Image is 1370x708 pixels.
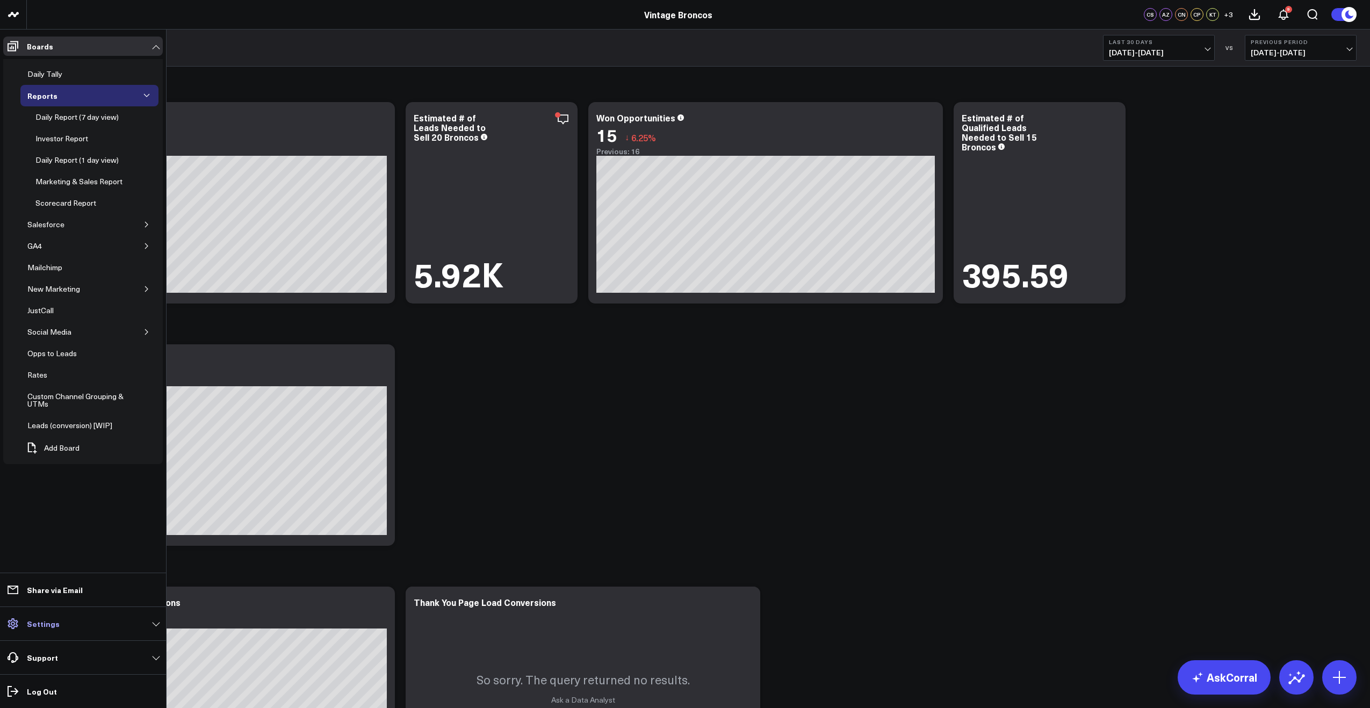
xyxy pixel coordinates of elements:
a: Daily TallyOpen board menu [20,63,85,85]
a: Investor ReportOpen board menu [28,128,111,149]
a: AskCorral [1178,660,1271,695]
div: Reports [25,89,60,102]
div: New Marketing [25,283,83,295]
p: Share via Email [27,586,83,594]
div: Daily Tally [25,68,65,81]
div: Won Opportunities [596,112,675,124]
a: Marketing & Sales ReportOpen board menu [28,171,146,192]
span: [DATE] - [DATE] [1109,48,1209,57]
a: RatesOpen board menu [20,364,70,386]
div: Estimated # of Qualified Leads Needed to Sell 15 Broncos [962,112,1037,153]
div: Previous: 16 [596,147,935,156]
a: Log Out [3,682,163,701]
a: GA4Open board menu [20,235,65,257]
a: SalesforceOpen board menu [20,214,88,235]
div: CS [1144,8,1157,21]
a: Vintage Broncos [644,9,712,20]
a: ReportsOpen board menu [20,85,81,106]
div: Custom Channel Grouping & UTMs [25,390,134,410]
span: [DATE] - [DATE] [1251,48,1351,57]
div: Mailchimp [25,261,65,274]
a: Opps to LeadsOpen board menu [20,343,100,364]
div: Estimated # of Leads Needed to Sell 20 Broncos [414,112,486,143]
div: JustCall [25,304,56,317]
a: New MarketingOpen board menu [20,278,103,300]
a: JustCallOpen board menu [20,300,77,321]
p: So sorry. The query returned no results. [477,671,690,688]
a: Leads (conversion) [WIP]Open board menu [20,415,135,436]
div: Salesforce [25,218,67,231]
div: Daily Report (7 day view) [33,111,121,124]
a: MailchimpOpen board menu [20,257,85,278]
div: CN [1175,8,1188,21]
div: Previous: 2.27K [48,378,387,386]
div: Opps to Leads [25,347,80,360]
div: Marketing & Sales Report [33,175,125,188]
a: Social MediaOpen board menu [20,321,95,343]
button: Last 30 Days[DATE]-[DATE] [1103,35,1215,61]
p: Boards [27,42,53,50]
div: CP [1191,8,1203,21]
div: Previous: $3.99M [48,147,387,156]
a: Ask a Data Analyst [551,695,615,705]
button: Add Board [20,436,85,460]
div: Thank You Page Load Conversions [414,596,556,608]
span: Add Board [44,444,80,452]
div: GA4 [25,240,45,252]
div: 15 [596,125,617,145]
div: Social Media [25,326,74,338]
div: Investor Report [33,132,91,145]
div: 9 [1285,6,1292,13]
span: ↓ [625,131,629,145]
a: Daily Report (7 day view)Open board menu [28,106,142,128]
div: 5.92K [414,257,503,290]
div: Previous: 1.51K [48,620,387,628]
div: KT [1206,8,1219,21]
div: Daily Report (1 day view) [33,154,121,167]
button: Previous Period[DATE]-[DATE] [1245,35,1357,61]
span: 6.25% [631,132,656,143]
button: +3 [1222,8,1235,21]
div: Scorecard Report [33,197,99,209]
b: Previous Period [1251,39,1351,45]
a: Daily Report (1 day view)Open board menu [28,149,142,171]
div: Leads (conversion) [WIP] [25,419,115,432]
a: Custom Channel Grouping & UTMsOpen board menu [20,386,152,415]
div: AZ [1159,8,1172,21]
div: VS [1220,45,1239,51]
b: Last 30 Days [1109,39,1209,45]
p: Support [27,653,58,662]
p: Settings [27,619,60,628]
div: Rates [25,369,50,381]
p: Log Out [27,687,57,696]
div: 395.59 [962,257,1069,290]
a: Scorecard ReportOpen board menu [28,192,119,214]
span: + 3 [1224,11,1233,18]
